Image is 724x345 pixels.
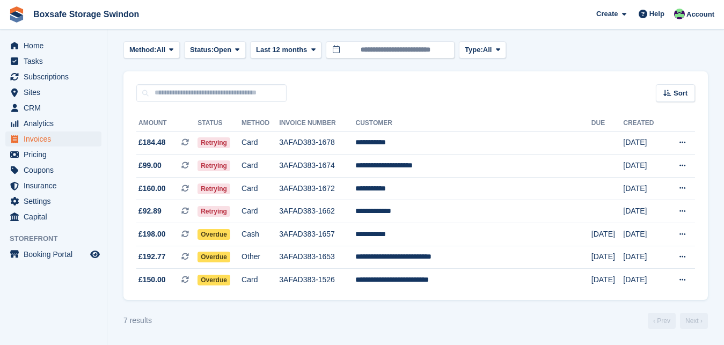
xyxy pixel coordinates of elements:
[5,69,101,84] a: menu
[623,246,664,269] td: [DATE]
[242,177,279,200] td: Card
[674,88,688,99] span: Sort
[198,275,230,285] span: Overdue
[157,45,166,55] span: All
[5,209,101,224] a: menu
[138,205,162,217] span: £92.89
[5,178,101,193] a: menu
[24,131,88,146] span: Invoices
[198,183,230,194] span: Retrying
[279,223,355,246] td: 3AFAD383-1657
[24,147,88,162] span: Pricing
[591,223,623,246] td: [DATE]
[279,155,355,178] td: 3AFAD383-1674
[279,269,355,291] td: 3AFAD383-1526
[138,274,166,285] span: £150.00
[623,200,664,223] td: [DATE]
[24,194,88,209] span: Settings
[24,100,88,115] span: CRM
[198,137,230,148] span: Retrying
[24,38,88,53] span: Home
[198,229,230,240] span: Overdue
[198,115,242,132] th: Status
[24,69,88,84] span: Subscriptions
[138,229,166,240] span: £198.00
[596,9,618,19] span: Create
[24,85,88,100] span: Sites
[242,131,279,155] td: Card
[646,313,710,329] nav: Page
[129,45,157,55] span: Method:
[242,115,279,132] th: Method
[123,315,152,326] div: 7 results
[5,131,101,146] a: menu
[459,41,506,59] button: Type: All
[138,183,166,194] span: £160.00
[24,163,88,178] span: Coupons
[355,115,591,132] th: Customer
[242,269,279,291] td: Card
[198,206,230,217] span: Retrying
[184,41,246,59] button: Status: Open
[680,313,708,329] a: Next
[623,115,664,132] th: Created
[686,9,714,20] span: Account
[5,147,101,162] a: menu
[138,251,166,262] span: £192.77
[623,269,664,291] td: [DATE]
[279,246,355,269] td: 3AFAD383-1653
[623,131,664,155] td: [DATE]
[279,131,355,155] td: 3AFAD383-1678
[138,137,166,148] span: £184.48
[5,100,101,115] a: menu
[256,45,307,55] span: Last 12 months
[623,155,664,178] td: [DATE]
[24,54,88,69] span: Tasks
[591,269,623,291] td: [DATE]
[242,200,279,223] td: Card
[5,54,101,69] a: menu
[198,252,230,262] span: Overdue
[242,155,279,178] td: Card
[591,246,623,269] td: [DATE]
[9,6,25,23] img: stora-icon-8386f47178a22dfd0bd8f6a31ec36ba5ce8667c1dd55bd0f319d3a0aa187defe.svg
[623,177,664,200] td: [DATE]
[279,177,355,200] td: 3AFAD383-1672
[123,41,180,59] button: Method: All
[138,160,162,171] span: £99.00
[623,223,664,246] td: [DATE]
[279,115,355,132] th: Invoice Number
[674,9,685,19] img: Kim Virabi
[5,163,101,178] a: menu
[89,248,101,261] a: Preview store
[242,246,279,269] td: Other
[5,38,101,53] a: menu
[242,223,279,246] td: Cash
[591,115,623,132] th: Due
[465,45,483,55] span: Type:
[24,247,88,262] span: Booking Portal
[136,115,198,132] th: Amount
[214,45,231,55] span: Open
[190,45,214,55] span: Status:
[24,116,88,131] span: Analytics
[279,200,355,223] td: 3AFAD383-1662
[648,313,676,329] a: Previous
[198,160,230,171] span: Retrying
[10,233,107,244] span: Storefront
[649,9,664,19] span: Help
[5,116,101,131] a: menu
[24,209,88,224] span: Capital
[24,178,88,193] span: Insurance
[483,45,492,55] span: All
[250,41,321,59] button: Last 12 months
[5,247,101,262] a: menu
[5,85,101,100] a: menu
[29,5,143,23] a: Boxsafe Storage Swindon
[5,194,101,209] a: menu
